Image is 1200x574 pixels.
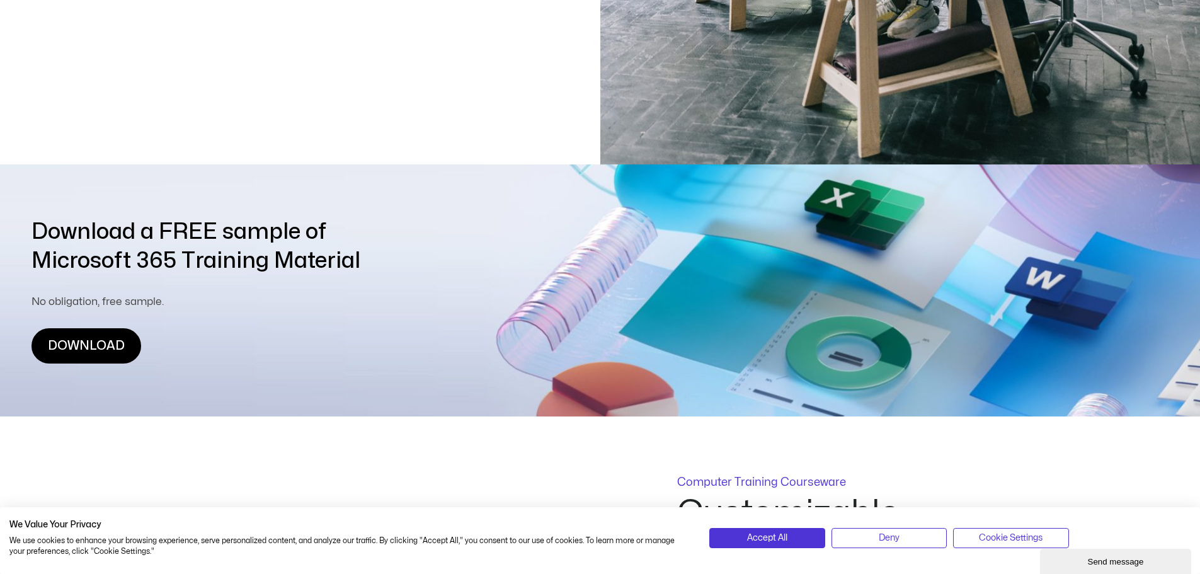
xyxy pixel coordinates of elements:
button: Accept all cookies [709,528,825,548]
iframe: chat widget [1040,546,1194,574]
div: No obligation, free sample. [31,294,360,309]
span: Accept All [747,531,787,545]
div: Download a FREE sample of Microsoft 365 Training Material [31,217,360,275]
p: We use cookies to enhance your browsing experience, serve personalized content, and analyze our t... [9,536,690,557]
button: Adjust cookie preferences [953,528,1068,548]
p: Computer Training Courseware [677,477,929,488]
span: Deny [879,531,900,545]
button: Deny all cookies [831,528,947,548]
span: Cookie Settings [979,531,1043,545]
a: DOWNLOAD [31,328,141,364]
h2: We Value Your Privacy [9,519,690,531]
